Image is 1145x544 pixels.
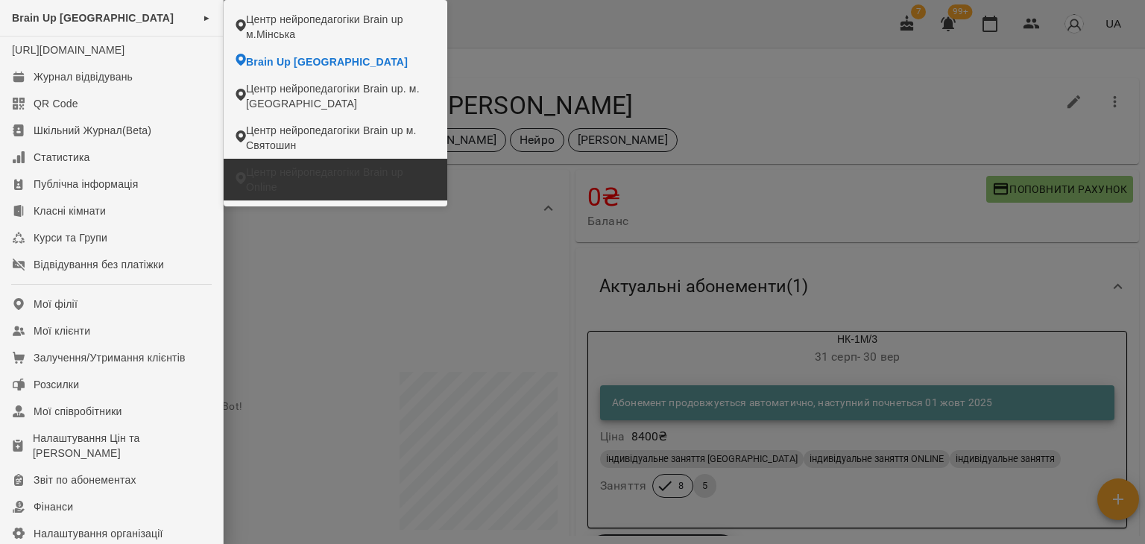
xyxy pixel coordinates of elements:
[34,150,90,165] div: Статистика
[246,81,435,111] span: Центр нейропедагогіки Brain up. м. [GEOGRAPHIC_DATA]
[34,257,164,272] div: Відвідування без платіжки
[34,203,106,218] div: Класні кімнати
[246,165,435,194] span: Центр нейропедагогіки Brain up Online
[34,96,78,111] div: QR Code
[34,69,133,84] div: Журнал відвідувань
[12,12,174,24] span: Brain Up [GEOGRAPHIC_DATA]
[12,44,124,56] a: [URL][DOMAIN_NAME]
[34,404,122,419] div: Мої співробітники
[34,472,136,487] div: Звіт по абонементах
[34,123,151,138] div: Шкільний Журнал(Beta)
[34,499,73,514] div: Фінанси
[246,12,435,42] span: Центр нейропедагогіки Brain up м.Мінська
[34,526,163,541] div: Налаштування організації
[246,54,408,69] span: Brain Up [GEOGRAPHIC_DATA]
[34,177,138,192] div: Публічна інформація
[34,377,79,392] div: Розсилки
[34,297,78,311] div: Мої філії
[34,230,107,245] div: Курси та Групи
[33,431,211,461] div: Налаштування Цін та [PERSON_NAME]
[34,350,186,365] div: Залучення/Утримання клієнтів
[203,12,211,24] span: ►
[246,123,435,153] span: Центр нейропедагогіки Brain up м. Святошин
[34,323,90,338] div: Мої клієнти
